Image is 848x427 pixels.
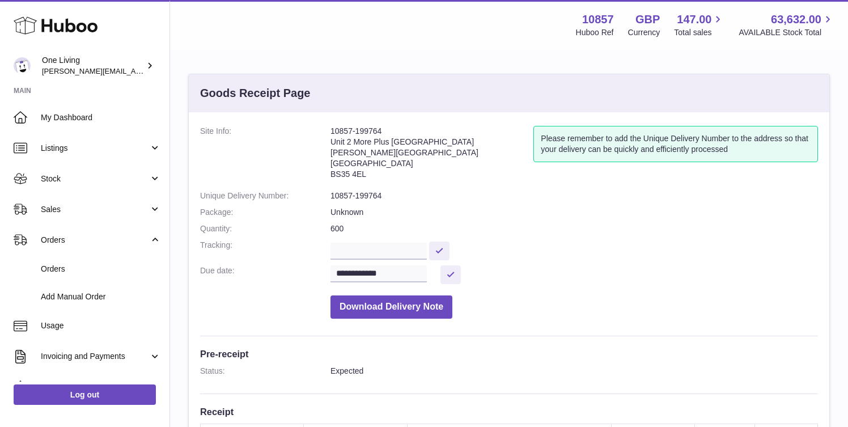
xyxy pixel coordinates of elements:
[14,57,31,74] img: Jessica@oneliving.com
[200,223,330,234] dt: Quantity:
[330,207,818,218] dd: Unknown
[674,27,724,38] span: Total sales
[41,174,149,184] span: Stock
[330,191,818,201] dd: 10857-199764
[628,27,660,38] div: Currency
[14,384,156,405] a: Log out
[533,126,818,162] div: Please remember to add the Unique Delivery Number to the address so that your delivery can be qui...
[42,55,144,77] div: One Living
[200,405,818,418] h3: Receipt
[739,27,834,38] span: AVAILABLE Stock Total
[330,366,818,377] dd: Expected
[582,12,614,27] strong: 10857
[330,295,452,319] button: Download Delivery Note
[674,12,724,38] a: 147.00 Total sales
[41,235,149,246] span: Orders
[200,191,330,201] dt: Unique Delivery Number:
[739,12,834,38] a: 63,632.00 AVAILABLE Stock Total
[41,351,149,362] span: Invoicing and Payments
[330,126,533,185] address: 10857-199764 Unit 2 More Plus [GEOGRAPHIC_DATA] [PERSON_NAME][GEOGRAPHIC_DATA] [GEOGRAPHIC_DATA] ...
[677,12,711,27] span: 147.00
[200,126,330,185] dt: Site Info:
[200,207,330,218] dt: Package:
[200,240,330,260] dt: Tracking:
[41,264,161,274] span: Orders
[576,27,614,38] div: Huboo Ref
[41,320,161,331] span: Usage
[200,348,818,360] h3: Pre-receipt
[771,12,821,27] span: 63,632.00
[41,291,161,302] span: Add Manual Order
[330,223,818,234] dd: 600
[42,66,227,75] span: [PERSON_NAME][EMAIL_ADDRESS][DOMAIN_NAME]
[200,366,330,377] dt: Status:
[200,86,311,101] h3: Goods Receipt Page
[635,12,660,27] strong: GBP
[41,143,149,154] span: Listings
[41,112,161,123] span: My Dashboard
[41,204,149,215] span: Sales
[200,265,330,284] dt: Due date:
